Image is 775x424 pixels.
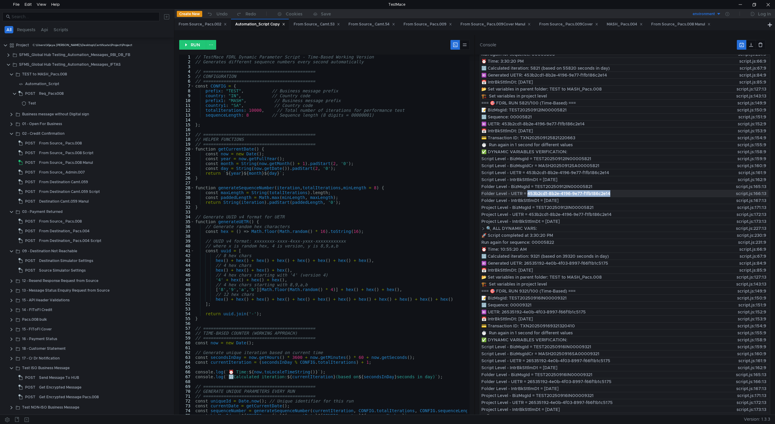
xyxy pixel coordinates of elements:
[179,122,194,127] div: 15
[39,373,79,382] div: Send Message To HUB
[25,197,35,206] span: POST
[179,302,194,306] div: 52
[179,166,194,171] div: 24
[735,392,769,399] span: script.js:171:13
[481,65,610,71] span: 🔢 Calculated iteration: 5821 (based on 55820 seconds in day)
[321,12,331,16] div: Save
[25,256,35,265] span: POST
[179,137,194,142] div: 18
[651,21,711,28] div: From Source_ Pacs.008 Manul
[734,218,769,225] span: script.js:173:13
[734,385,769,392] span: script.js:167:13
[481,364,557,371] span: Script Level - IntrBkSttlmDt = [DATE]
[39,139,82,148] div: From Source_ Pacs.008
[22,325,52,334] div: 15 - FIToFI Cover
[735,343,769,350] span: script.js:159:9
[735,288,769,294] span: script.js:149:9
[737,260,769,267] span: script.js:84:9
[179,40,206,50] button: RUN
[348,21,395,28] div: From Source_ Camt.54
[39,266,86,275] div: Source Simulator Settings
[735,148,769,155] span: script.js:158:9
[294,21,340,28] div: From Source_ Camt.53
[25,373,35,382] span: POST
[179,403,194,408] div: 73
[737,65,769,71] span: script.js:67:9
[460,21,531,28] div: From Source_ Pacs.009Cover Manul
[735,100,769,106] span: script.js:149:9
[736,302,769,308] span: script.js:151:9
[232,9,260,18] button: Redo
[179,79,194,84] div: 6
[179,384,194,389] div: 69
[39,236,101,245] div: From Destination_ Pacs.004 Script
[179,224,194,229] div: 36
[735,121,769,127] span: script.js:152:9
[734,225,769,232] span: script.js:227:13
[481,302,532,308] span: 🔢 Sequence: 00009321
[179,413,194,418] div: 75
[607,21,643,28] div: MASH_ Pacs.004
[734,371,769,378] span: script.js:165:13
[22,412,72,422] div: Reconciliation Report IFTAS
[179,98,194,103] div: 10
[179,365,194,369] div: 65
[179,360,194,365] div: 64
[22,403,79,412] div: Test NON-ISO Business Message
[179,336,194,340] div: 59
[735,155,769,162] span: script.js:159:9
[179,214,194,219] div: 34
[25,236,35,245] span: POST
[481,323,575,329] span: 💳 Transaction ID: TXN202509169321320410
[179,234,194,239] div: 38
[735,107,769,113] span: script.js:150:9
[481,371,592,378] span: Folder Level - BizMsgId = TEST20250916IN00009321
[481,281,547,287] span: 🏗️ Set variables in project level
[735,128,769,134] span: script.js:153:9
[179,229,194,234] div: 37
[179,239,194,243] div: 39
[735,204,769,211] span: script.js:171:13
[179,161,194,166] div: 23
[179,306,194,311] div: 53
[735,350,769,357] span: script.js:160:9
[735,162,769,169] span: script.js:160:9
[179,287,194,292] div: 49
[735,323,769,329] span: script.js:154:9
[12,13,156,20] input: Search...
[52,26,70,33] button: Scripts
[22,247,77,256] div: 09 - Destination Not Reachable
[734,232,769,239] span: script.js:230:9
[481,343,591,350] span: Script Level - BizMsgId = TEST20250916IN00009321
[22,354,60,363] div: 17 - Cr Dr Notification
[179,181,194,185] div: 27
[22,129,64,138] div: 02 - Credit Confirmation
[539,21,598,28] div: From Source_ Pacs.009Cover
[481,239,554,246] span: Run again for sequence: 00005822
[735,309,769,315] span: script.js:152:9
[179,311,194,316] div: 54
[481,385,559,392] span: Folder Level - IntrBkSttlmDt = [DATE]
[179,113,194,118] div: 13
[735,176,769,183] span: script.js:162:9
[39,393,99,402] div: Get Encrypted Message Pacs.008
[679,9,721,19] button: environment
[39,89,64,98] div: Req_Pacs008
[481,357,610,364] span: Script Level - UETR = 26535192-4e0b-4f03-8997-f66f1b1c5175
[179,69,194,74] div: 4
[735,330,769,336] span: script.js:155:9
[25,217,35,226] span: POST
[22,363,70,373] div: Test ISO Business Message
[25,383,35,392] span: POST
[481,148,567,155] span: ✅ DYNAMIC VARIABLES VERIFICATION:
[735,141,769,148] span: script.js:155:9
[481,169,609,176] span: Script Level - UETR = 453b2cd1-8b2e-4196-9e77-f1fb186c2e14
[216,10,228,18] div: Undo
[25,89,35,98] span: POST
[481,274,602,280] span: 📂 Set variables in parent folder: TEST to MASH_Pacs.008
[179,156,194,161] div: 22
[25,139,35,148] span: POST
[25,168,35,177] span: POST
[737,253,769,260] span: script.js:67:9
[481,197,559,204] span: Folder Level - IntrBkSttlmDt = [DATE]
